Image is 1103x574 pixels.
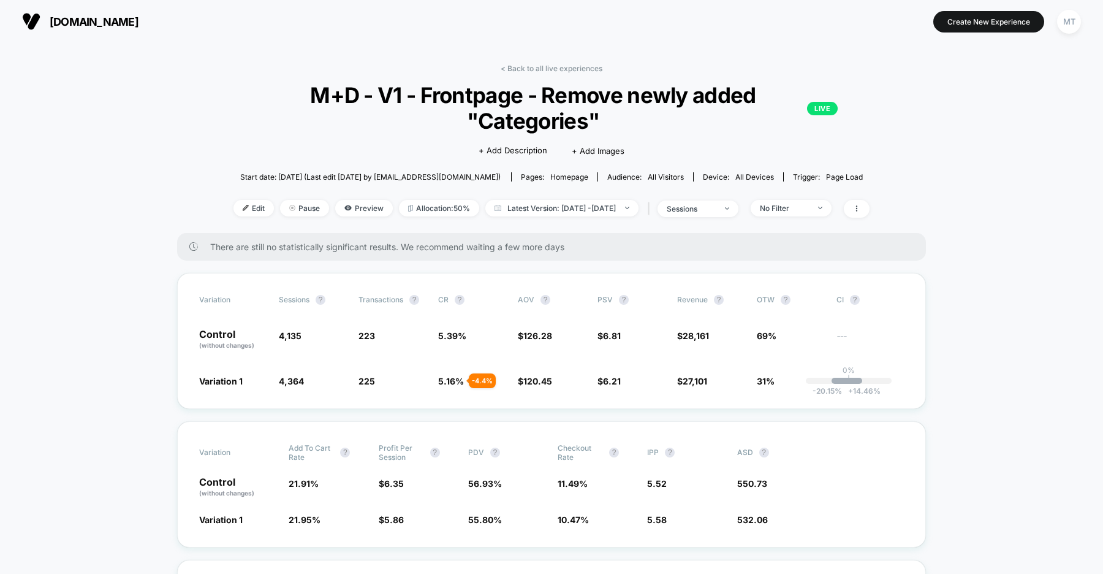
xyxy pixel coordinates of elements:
div: Trigger: [793,172,863,182]
span: 223 [358,331,375,341]
span: 5.58 [647,515,667,525]
span: ASD [737,448,753,457]
span: [DOMAIN_NAME] [50,15,138,28]
span: CR [438,295,449,304]
img: end [818,207,822,209]
div: No Filter [760,204,809,213]
div: sessions [667,204,716,213]
button: ? [455,295,464,305]
p: LIVE [807,102,838,115]
img: Visually logo [22,12,40,31]
span: 5.52 [647,478,667,489]
span: Sessions [279,295,309,304]
span: 6.21 [603,376,621,386]
button: ? [609,448,619,457]
button: ? [340,448,350,457]
span: OTW [757,295,824,305]
button: ? [714,295,724,305]
span: 31% [757,376,775,386]
button: ? [430,448,440,457]
img: end [289,205,295,211]
span: PSV [597,295,613,304]
span: 27,101 [683,376,707,386]
span: Start date: [DATE] (Last edit [DATE] by [EMAIL_ADDRESS][DOMAIN_NAME]) [240,172,501,182]
div: - 4.4 % [469,373,496,388]
span: --- [836,332,904,350]
p: Control [199,477,276,498]
span: 4,364 [279,376,304,386]
span: Variation 1 [199,515,243,525]
span: 11.49 % [558,478,588,489]
span: Page Load [826,172,863,182]
span: + Add Description [479,145,547,157]
span: Profit Per Session [379,443,424,462]
span: 120.45 [523,376,552,386]
span: Add To Cart Rate [289,443,334,462]
button: ? [759,448,769,457]
span: AOV [518,295,534,304]
button: ? [540,295,550,305]
span: Variation 1 [199,376,243,386]
img: end [625,207,629,209]
span: $ [518,331,552,341]
button: ? [490,448,500,457]
span: Checkout Rate [558,443,603,462]
span: 69% [757,331,776,341]
p: 0% [843,365,855,375]
span: Revenue [677,295,708,304]
span: -20.15 % [813,386,842,396]
div: Audience: [607,172,684,182]
span: | [645,200,658,218]
span: There are still no statistically significant results. We recommend waiting a few more days [210,242,901,252]
span: IPP [647,448,659,457]
p: Control [199,329,267,350]
span: 28,161 [683,331,709,341]
img: edit [243,205,249,211]
img: calendar [495,205,501,211]
span: 21.91 % [289,478,319,489]
span: 56.93 % [468,478,502,489]
span: All Visitors [648,172,684,182]
span: $ [677,376,707,386]
span: 5.86 [384,515,404,525]
button: [DOMAIN_NAME] [18,12,142,31]
span: $ [518,376,552,386]
span: Device: [693,172,783,182]
span: 21.95 % [289,515,320,525]
span: $ [597,376,621,386]
span: (without changes) [199,342,254,349]
button: MT [1053,9,1085,34]
span: + Add Images [572,146,624,156]
button: ? [781,295,790,305]
span: (without changes) [199,489,254,497]
span: Preview [335,200,393,216]
span: 55.80 % [468,515,502,525]
span: 10.47 % [558,515,589,525]
span: M+D - V1 - Frontpage - Remove newly added "Categories" [265,82,838,134]
div: Pages: [521,172,588,182]
span: Variation [199,443,267,462]
span: Latest Version: [DATE] - [DATE] [485,200,639,216]
span: $ [379,515,404,525]
span: Allocation: 50% [399,200,479,216]
span: homepage [550,172,588,182]
button: ? [850,295,860,305]
span: $ [379,478,404,489]
button: ? [409,295,419,305]
div: MT [1057,10,1081,34]
img: end [725,207,729,210]
span: Edit [233,200,274,216]
span: PDV [468,448,484,457]
img: rebalance [408,205,413,212]
p: | [847,375,850,384]
span: 532.06 [737,515,768,525]
span: 6.35 [384,478,404,489]
span: + [848,386,853,396]
button: Create New Experience [933,11,1044,33]
button: ? [665,448,675,457]
span: CI [836,295,904,305]
span: 225 [358,376,375,386]
span: 126.28 [523,331,552,341]
span: 5.39 % [438,331,466,341]
span: 4,135 [279,331,301,341]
